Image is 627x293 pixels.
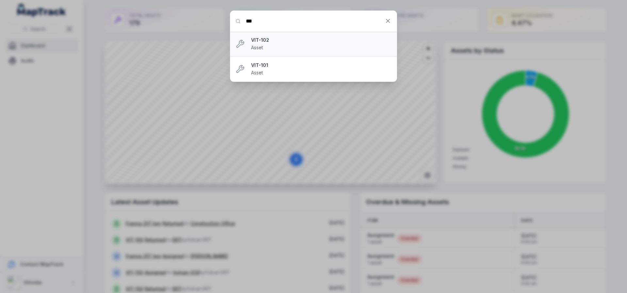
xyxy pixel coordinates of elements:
[251,37,392,51] a: VIT-102Asset
[251,70,263,75] span: Asset
[251,62,392,76] a: VIT-101Asset
[251,62,392,69] strong: VIT-101
[251,37,392,43] strong: VIT-102
[251,45,263,50] span: Asset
